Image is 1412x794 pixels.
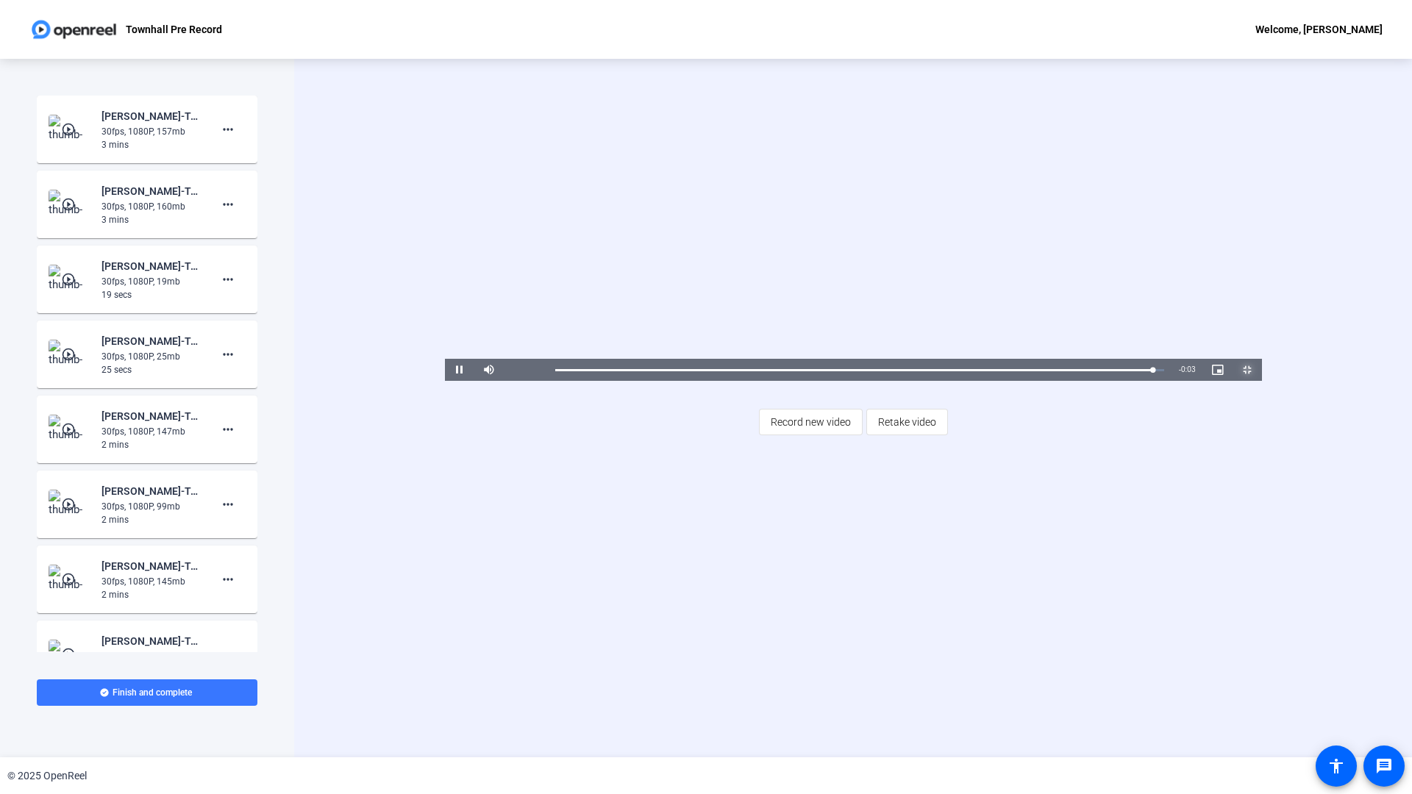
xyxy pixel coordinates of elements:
[126,21,222,38] p: Townhall Pre Record
[49,190,92,219] img: thumb-nail
[1181,365,1195,373] span: 0:03
[29,15,118,44] img: OpenReel logo
[7,768,87,784] div: © 2025 OpenReel
[101,557,200,575] div: [PERSON_NAME]-Townhall Pre Records-Townhall Pre Record-1758194996722-webcam
[61,422,79,437] mat-icon: play_circle_outline
[1179,365,1181,373] span: -
[1203,359,1233,381] button: Picture-in-Picture
[101,107,200,125] div: [PERSON_NAME]-Townhall Pre Records-Townhall Pre Record-1758195842212-webcam
[101,482,200,500] div: [PERSON_NAME]-Townhall Pre Records-Townhall Pre Record-1758195207028-webcam
[219,645,237,663] mat-icon: more_horiz
[61,647,79,662] mat-icon: play_circle_outline
[555,369,1164,371] div: Progress Bar
[866,409,948,435] button: Retake video
[101,500,200,513] div: 30fps, 1080P, 99mb
[101,513,200,526] div: 2 mins
[49,565,92,594] img: thumb-nail
[61,272,79,287] mat-icon: play_circle_outline
[1327,757,1345,775] mat-icon: accessibility
[101,138,200,151] div: 3 mins
[49,340,92,369] img: thumb-nail
[219,421,237,438] mat-icon: more_horiz
[1375,757,1393,775] mat-icon: message
[101,332,200,350] div: [PERSON_NAME]-Townhall Pre Records-Townhall Pre Record-1758195537604-webcam
[101,213,200,226] div: 3 mins
[219,271,237,288] mat-icon: more_horiz
[37,679,257,706] button: Finish and complete
[49,265,92,294] img: thumb-nail
[61,347,79,362] mat-icon: play_circle_outline
[101,257,200,275] div: [PERSON_NAME]-Townhall Pre Records-[GEOGRAPHIC_DATA] Pre Record-1758195586895-webcam
[49,640,92,669] img: thumb-nail
[61,197,79,212] mat-icon: play_circle_outline
[219,121,237,138] mat-icon: more_horiz
[1233,359,1262,381] button: Exit Fullscreen
[101,650,200,663] div: 30fps, 1080P, 51mb
[219,571,237,588] mat-icon: more_horiz
[61,497,79,512] mat-icon: play_circle_outline
[101,588,200,601] div: 2 mins
[49,415,92,444] img: thumb-nail
[101,363,200,376] div: 25 secs
[101,200,200,213] div: 30fps, 1080P, 160mb
[49,115,92,144] img: thumb-nail
[759,409,863,435] button: Record new video
[101,350,200,363] div: 30fps, 1080P, 25mb
[474,359,504,381] button: Mute
[219,496,237,513] mat-icon: more_horiz
[219,196,237,213] mat-icon: more_horiz
[113,687,192,698] span: Finish and complete
[219,346,237,363] mat-icon: more_horiz
[771,408,851,436] span: Record new video
[101,182,200,200] div: [PERSON_NAME]-Townhall Pre Records-Townhall Pre Record-1758195628658-webcam
[445,359,474,381] button: Pause
[878,408,936,436] span: Retake video
[101,575,200,588] div: 30fps, 1080P, 145mb
[1255,21,1383,38] div: Welcome, [PERSON_NAME]
[101,407,200,425] div: [PERSON_NAME]-Townhall Pre Records-Townhall Pre Record-1758195328988-webcam
[101,438,200,451] div: 2 mins
[49,490,92,519] img: thumb-nail
[101,632,200,650] div: [PERSON_NAME]-Townhall Pre Records-Townhall Pre Record-1758194907506-webcam
[101,275,200,288] div: 30fps, 1080P, 19mb
[101,288,200,301] div: 19 secs
[61,122,79,137] mat-icon: play_circle_outline
[101,125,200,138] div: 30fps, 1080P, 157mb
[101,425,200,438] div: 30fps, 1080P, 147mb
[61,572,79,587] mat-icon: play_circle_outline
